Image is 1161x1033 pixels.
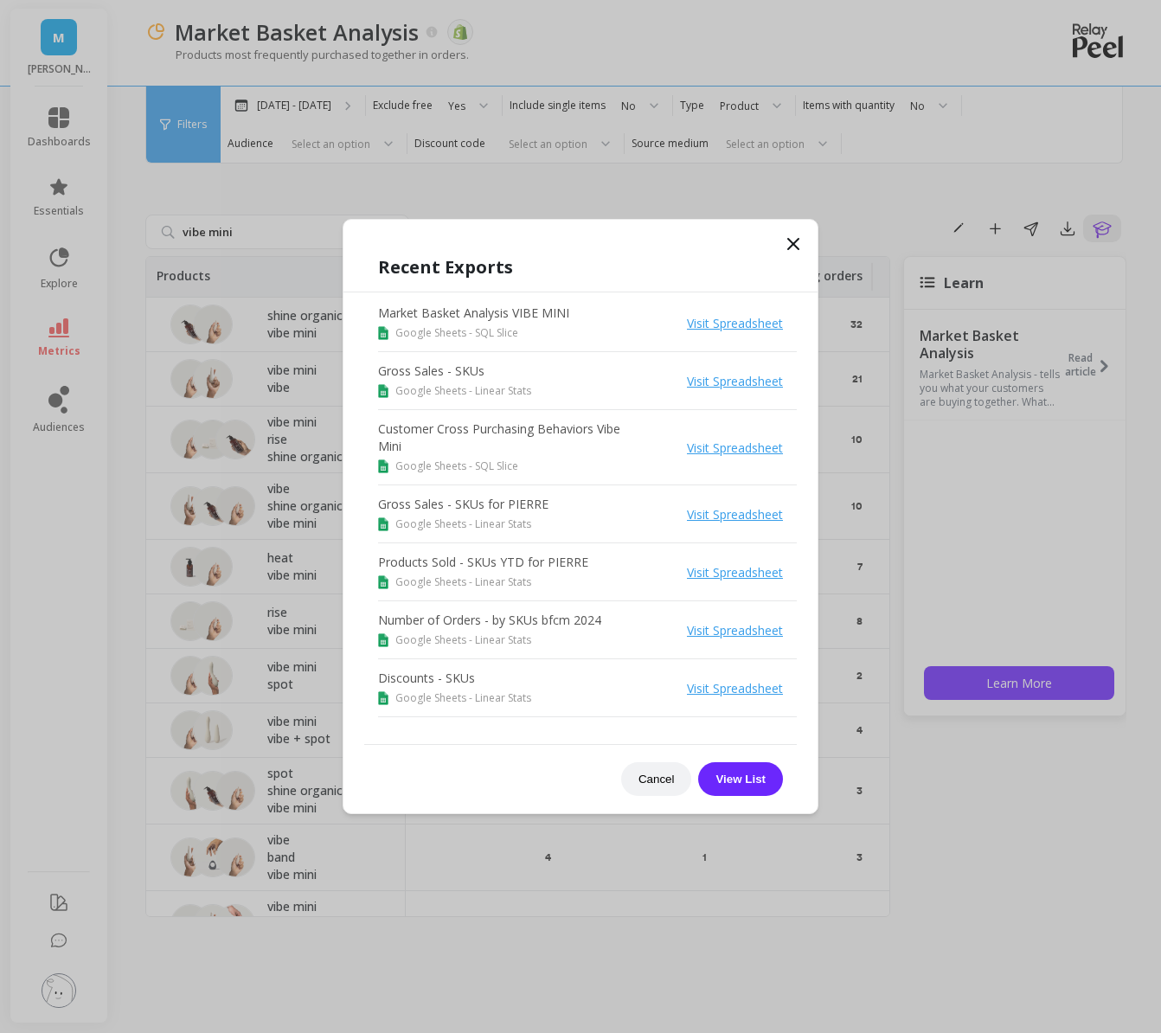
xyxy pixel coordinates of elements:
span: Google Sheets - Linear Stats [395,574,531,590]
a: Visit Spreadsheet [687,506,783,523]
img: google sheets icon [378,517,388,531]
a: Visit Spreadsheet [687,440,783,456]
p: Discounts - SKUs [378,670,531,687]
span: Google Sheets - Linear Stats [395,632,531,648]
img: google sheets icon [378,326,388,340]
a: Visit Spreadsheet [687,680,783,696]
span: Google Sheets - Linear Stats [395,690,531,706]
a: Visit Spreadsheet [687,315,783,331]
p: Products Sold - SKUs YTD for PIERRE [378,554,588,571]
a: Visit Spreadsheet [687,564,783,581]
button: View List [698,762,783,796]
button: Cancel [621,762,692,796]
span: Google Sheets - SQL Slice [395,325,518,341]
img: google sheets icon [378,459,388,473]
a: Visit Spreadsheet [687,373,783,389]
span: Google Sheets - SQL Slice [395,459,518,474]
h1: Recent Exports [378,254,783,280]
img: google sheets icon [378,384,388,398]
p: Gross Sales - SKUs for PIERRE [378,496,548,513]
img: google sheets icon [378,691,388,705]
p: Market Basket Analysis VIBE MINI [378,305,569,322]
a: Visit Spreadsheet [687,622,783,638]
img: google sheets icon [378,575,388,589]
span: Google Sheets - Linear Stats [395,383,531,399]
span: Google Sheets - Linear Stats [395,516,531,532]
p: Customer Cross Purchasing Behaviors Vibe Mini [378,420,620,455]
p: Gross Sales - SKUs [378,363,531,380]
img: google sheets icon [378,633,388,647]
p: Number of Orders - by SKUs bfcm 2024 [378,612,601,629]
